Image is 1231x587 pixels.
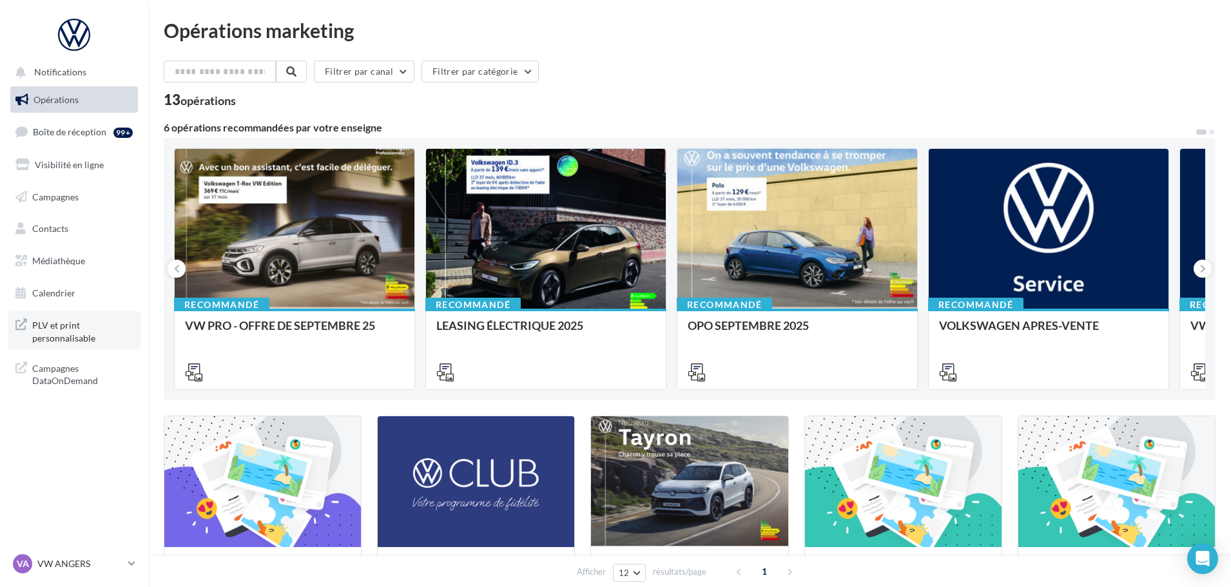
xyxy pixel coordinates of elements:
div: Open Intercom Messenger [1187,543,1218,574]
span: Contacts [32,223,68,234]
a: Boîte de réception99+ [8,118,141,146]
button: Filtrer par catégorie [422,61,539,82]
a: Opérations [8,86,141,113]
div: OPO SEPTEMBRE 2025 [688,319,907,345]
span: VA [17,557,29,570]
span: Calendrier [32,287,75,298]
span: Afficher [577,566,606,578]
span: Campagnes DataOnDemand [32,360,133,387]
span: Médiathèque [32,255,85,266]
span: Visibilité en ligne [35,159,104,170]
div: 6 opérations recommandées par votre enseigne [164,122,1195,133]
span: 12 [619,568,630,578]
div: LEASING ÉLECTRIQUE 2025 [436,319,655,345]
div: Recommandé [425,298,521,312]
span: PLV et print personnalisable [32,316,133,344]
button: 12 [613,564,646,582]
p: VW ANGERS [37,557,123,570]
div: 99+ [113,128,133,138]
span: 1 [754,561,775,582]
div: Recommandé [677,298,772,312]
span: Boîte de réception [33,126,106,137]
div: VOLKSWAGEN APRES-VENTE [939,319,1158,345]
a: Visibilité en ligne [8,151,141,178]
span: résultats/page [653,566,706,578]
a: Calendrier [8,280,141,307]
a: Campagnes DataOnDemand [8,354,141,392]
span: Opérations [34,94,79,105]
div: VW PRO - OFFRE DE SEPTEMBRE 25 [185,319,404,345]
button: Filtrer par canal [314,61,414,82]
span: Campagnes [32,191,79,202]
div: Recommandé [174,298,269,312]
div: 13 [164,93,236,107]
a: Médiathèque [8,247,141,274]
a: Campagnes [8,184,141,211]
div: Opérations marketing [164,21,1216,40]
a: Contacts [8,215,141,242]
div: Recommandé [928,298,1023,312]
a: PLV et print personnalisable [8,311,141,349]
div: opérations [180,95,236,106]
a: VA VW ANGERS [10,552,138,576]
span: Notifications [34,67,86,78]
